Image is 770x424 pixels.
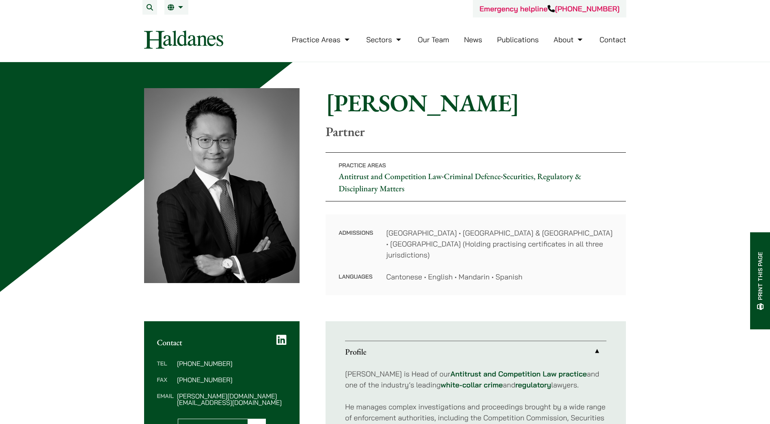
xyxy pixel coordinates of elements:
img: Logo of Haldanes [144,30,223,49]
p: Partner [326,124,626,139]
a: Our Team [418,35,449,44]
a: Criminal Defence [444,171,501,182]
dd: [GEOGRAPHIC_DATA] • [GEOGRAPHIC_DATA] & [GEOGRAPHIC_DATA] • [GEOGRAPHIC_DATA] (Holding practising... [386,227,613,260]
a: white-collar crime [441,380,503,389]
span: Practice Areas [339,162,386,169]
a: Securities, Regulatory & Disciplinary Matters [339,171,581,194]
a: Publications [497,35,539,44]
a: Antitrust and Competition Law [339,171,442,182]
a: Antitrust and Competition Law practice [450,369,587,379]
dd: [PHONE_NUMBER] [177,376,287,383]
p: [PERSON_NAME] is Head of our and one of the industry’s leading and lawyers. [345,368,606,390]
a: Practice Areas [292,35,352,44]
a: Contact [600,35,626,44]
a: About [554,35,585,44]
a: Sectors [366,35,403,44]
a: LinkedIn [276,334,287,346]
a: regulatory [515,380,551,389]
a: EN [168,4,185,11]
dt: Fax [157,376,174,393]
dt: Email [157,393,174,406]
dd: [PERSON_NAME][DOMAIN_NAME][EMAIL_ADDRESS][DOMAIN_NAME] [177,393,287,406]
p: • • [326,152,626,201]
h2: Contact [157,337,287,347]
a: Emergency helpline[PHONE_NUMBER] [479,4,619,13]
dd: Cantonese • English • Mandarin • Spanish [386,271,613,282]
dt: Admissions [339,227,373,271]
dd: [PHONE_NUMBER] [177,360,287,367]
dt: Tel [157,360,174,376]
h1: [PERSON_NAME] [326,88,626,117]
a: News [464,35,482,44]
a: Profile [345,341,606,362]
dt: Languages [339,271,373,282]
